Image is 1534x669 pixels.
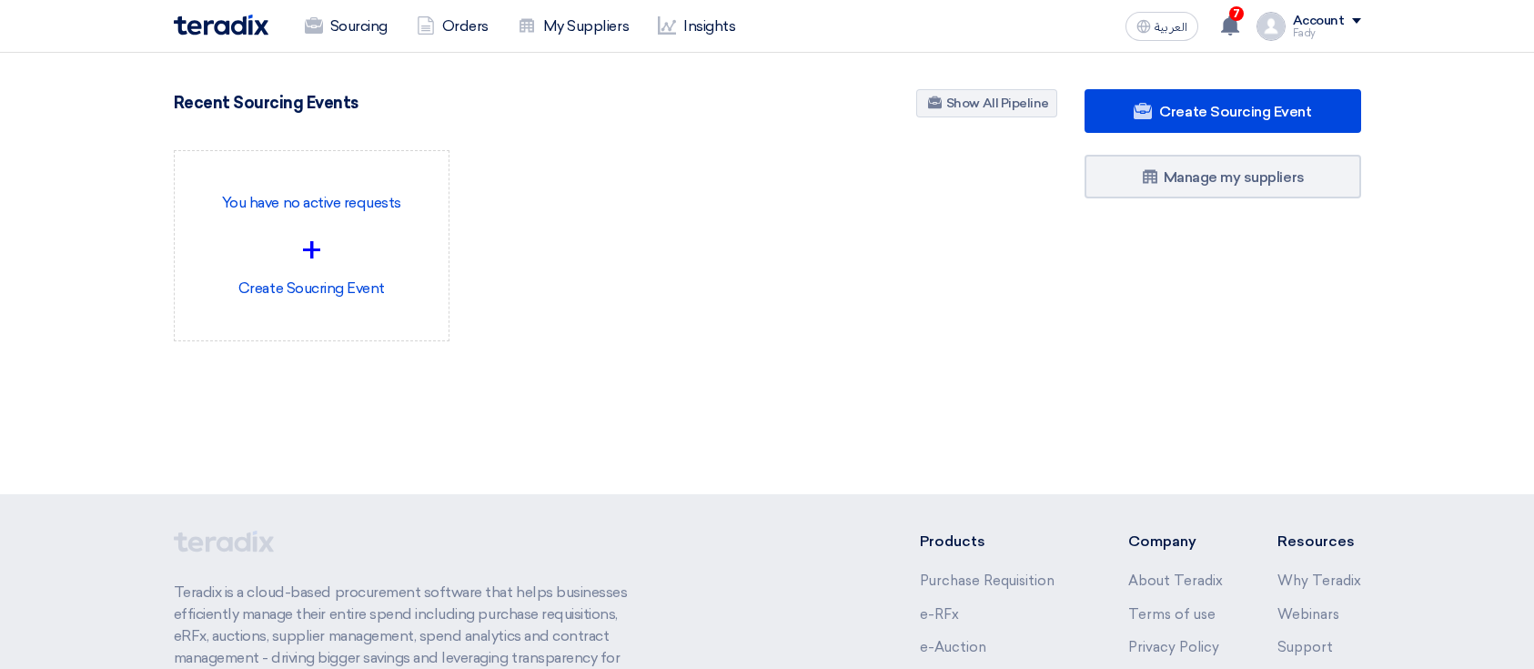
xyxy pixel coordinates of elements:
[174,93,358,113] h4: Recent Sourcing Events
[1128,573,1223,589] a: About Teradix
[189,192,435,214] p: You have no active requests
[920,531,1074,552] li: Products
[1293,14,1345,29] div: Account
[920,573,1055,589] a: Purchase Requisition
[1128,531,1223,552] li: Company
[1277,639,1333,655] a: Support
[402,6,503,46] a: Orders
[290,6,402,46] a: Sourcing
[1159,103,1311,120] span: Create Sourcing Event
[1277,606,1339,623] a: Webinars
[1128,606,1216,623] a: Terms of use
[1293,28,1361,38] div: Fady
[503,6,643,46] a: My Suppliers
[1155,21,1187,34] span: العربية
[920,639,986,655] a: e-Auction
[1229,6,1244,21] span: 7
[189,223,435,278] div: +
[920,606,959,623] a: e-RFx
[189,166,435,326] div: Create Soucring Event
[174,15,268,35] img: Teradix logo
[1125,12,1198,41] button: العربية
[1277,573,1361,589] a: Why Teradix
[1085,155,1361,198] a: Manage my suppliers
[643,6,750,46] a: Insights
[1128,639,1219,655] a: Privacy Policy
[1277,531,1361,552] li: Resources
[1256,12,1286,41] img: profile_test.png
[916,89,1057,117] a: Show All Pipeline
